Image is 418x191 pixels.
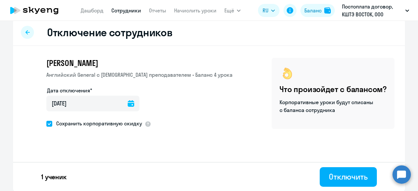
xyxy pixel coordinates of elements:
[342,3,403,18] p: Постоплата договор, КШТЭ ВОСТОК, ООО
[47,26,172,39] h2: Отключение сотрудников
[149,7,166,14] a: Отчеты
[304,7,322,14] div: Баланс
[46,96,139,111] input: дд.мм.гггг
[47,87,92,94] label: Дата отключения*
[81,7,104,14] a: Дашборд
[224,4,241,17] button: Ещё
[224,7,234,14] span: Ещё
[329,171,368,182] div: Отключить
[263,7,268,14] span: RU
[258,4,280,17] button: RU
[52,119,142,127] span: Сохранить корпоративную скидку
[324,7,331,14] img: balance
[46,58,98,68] span: [PERSON_NAME]
[300,4,335,17] button: Балансbalance
[280,98,374,114] p: Корпоративные уроки будут списаны с баланса сотрудника
[339,3,412,18] button: Постоплата договор, КШТЭ ВОСТОК, ООО
[280,66,295,81] img: ok
[174,7,217,14] a: Начислить уроки
[46,71,233,79] p: Английский General с [DEMOGRAPHIC_DATA] преподавателем • Баланс 4 урока
[111,7,141,14] a: Сотрудники
[41,172,67,182] p: 1 ученик
[280,84,387,94] h4: Что произойдет с балансом?
[320,167,377,187] button: Отключить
